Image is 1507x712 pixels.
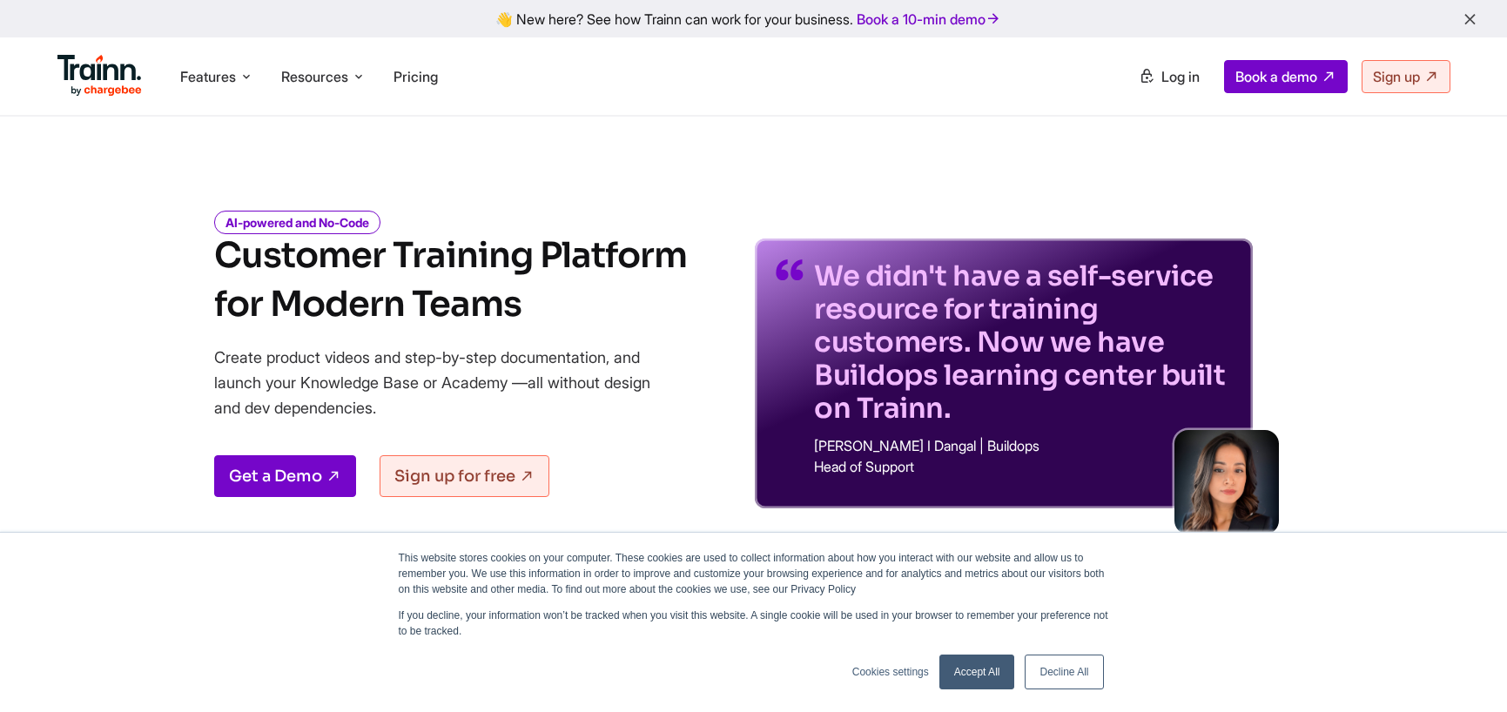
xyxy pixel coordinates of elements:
[394,68,438,85] a: Pricing
[380,455,549,497] a: Sign up for free
[281,67,348,86] span: Resources
[214,232,687,329] h1: Customer Training Platform for Modern Teams
[814,439,1232,453] p: [PERSON_NAME] I Dangal | Buildops
[10,10,1497,27] div: 👋 New here? See how Trainn can work for your business.
[1025,655,1103,689] a: Decline All
[214,345,676,420] p: Create product videos and step-by-step documentation, and launch your Knowledge Base or Academy —...
[214,455,356,497] a: Get a Demo
[1224,60,1348,93] a: Book a demo
[57,55,143,97] img: Trainn Logo
[214,211,380,234] i: AI-powered and No-Code
[1362,60,1450,93] a: Sign up
[853,7,1005,31] a: Book a 10-min demo
[1373,68,1420,85] span: Sign up
[1174,430,1279,534] img: sabina-buildops.d2e8138.png
[814,259,1232,425] p: We didn't have a self-service resource for training customers. Now we have Buildops learning cent...
[1128,61,1210,92] a: Log in
[399,550,1109,597] p: This website stores cookies on your computer. These cookies are used to collect information about...
[180,67,236,86] span: Features
[1161,68,1200,85] span: Log in
[852,664,929,680] a: Cookies settings
[1235,68,1317,85] span: Book a demo
[814,460,1232,474] p: Head of Support
[939,655,1015,689] a: Accept All
[399,608,1109,639] p: If you decline, your information won’t be tracked when you visit this website. A single cookie wi...
[776,259,804,280] img: quotes-purple.41a7099.svg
